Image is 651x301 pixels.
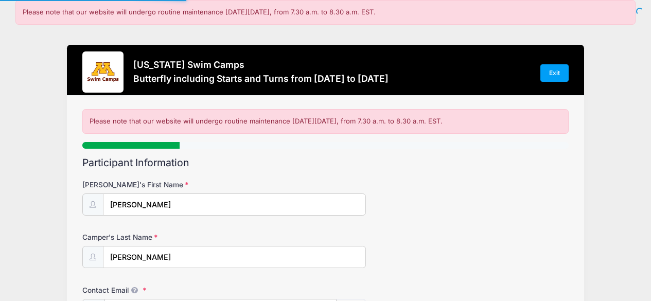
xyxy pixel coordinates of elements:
[133,59,389,70] h3: [US_STATE] Swim Camps
[540,64,569,82] a: Exit
[82,157,569,169] h2: Participant Information
[133,73,389,84] h3: Butterfly including Starts and Turns from [DATE] to [DATE]
[82,109,569,134] div: Please note that our website will undergo routine maintenance [DATE][DATE], from 7.30 a.m. to 8.3...
[103,246,366,268] input: Camper's Last Name
[82,180,244,190] label: [PERSON_NAME]'s First Name
[82,285,244,295] label: Contact Email
[103,193,366,216] input: Camper's First Name
[129,286,141,294] span: We will send confirmations, payment reminders, and custom email messages to each address listed. ...
[82,232,244,242] label: Camper's Last Name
